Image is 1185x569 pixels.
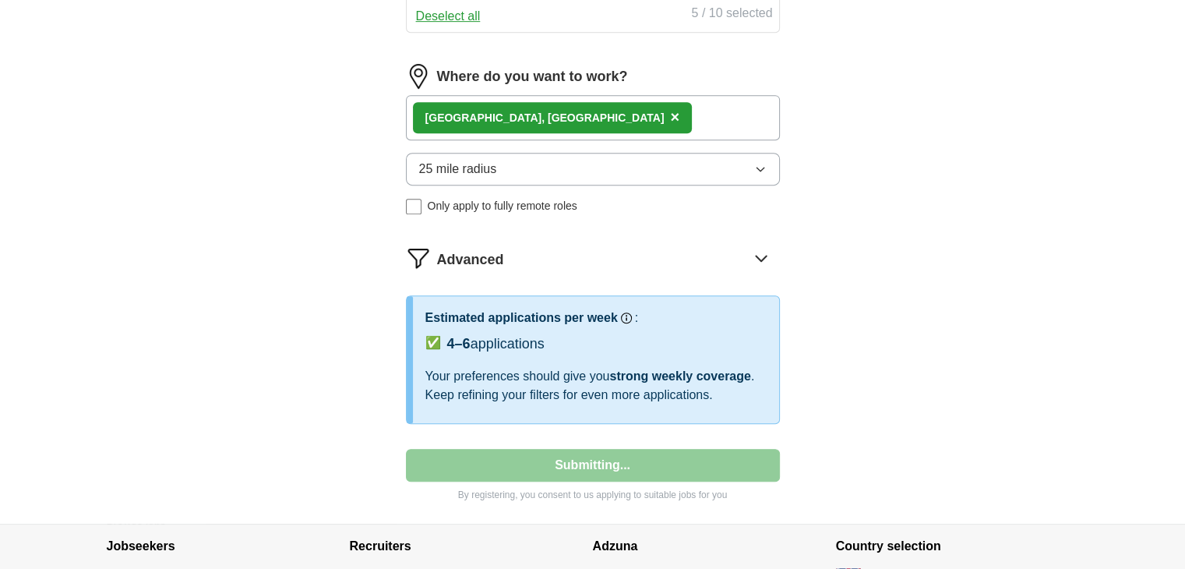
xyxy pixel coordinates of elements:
button: Submitting... [406,449,780,482]
div: Your preferences should give you . Keep refining your filters for even more applications. [425,367,767,405]
span: strong weekly coverage [609,369,750,383]
input: Only apply to fully remote roles [406,199,421,214]
div: 5 / 10 selected [691,4,772,26]
span: 25 mile radius [419,160,497,178]
button: × [670,106,679,129]
span: Only apply to fully remote roles [428,198,577,214]
h3: : [635,309,638,327]
span: 4–6 [447,336,471,352]
div: [GEOGRAPHIC_DATA], [GEOGRAPHIC_DATA] [425,110,665,126]
div: applications [447,334,545,355]
img: location.png [406,64,431,89]
p: By registering, you consent to us applying to suitable jobs for you [406,488,780,502]
button: Deselect all [416,7,481,26]
button: 25 mile radius [406,153,780,186]
span: × [670,108,679,125]
img: filter [406,246,431,270]
label: Where do you want to work? [437,66,628,87]
h4: Country selection [836,525,1079,568]
span: Advanced [437,249,504,270]
h3: Estimated applications per week [425,309,618,327]
span: ✅ [425,334,441,352]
